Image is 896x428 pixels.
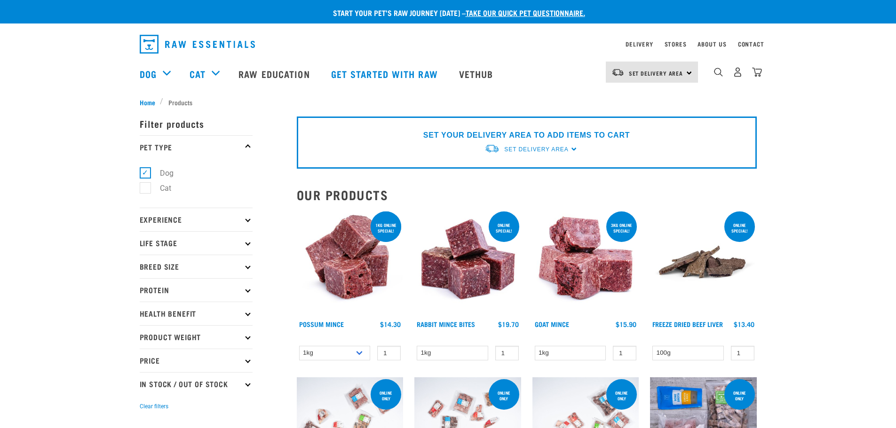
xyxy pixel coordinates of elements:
[297,187,757,202] h2: Our Products
[132,31,764,57] nav: dropdown navigation
[140,97,155,107] span: Home
[698,42,726,46] a: About Us
[140,135,253,159] p: Pet Type
[714,68,723,77] img: home-icon-1@2x.png
[380,320,401,328] div: $14.30
[489,218,519,238] div: ONLINE SPECIAL!
[613,346,636,360] input: 1
[371,386,401,405] div: Online Only
[484,144,500,154] img: van-moving.png
[535,322,569,326] a: Goat Mince
[371,218,401,238] div: 1kg online special!
[629,71,683,75] span: Set Delivery Area
[495,346,519,360] input: 1
[504,146,568,153] span: Set Delivery Area
[140,97,160,107] a: Home
[731,346,754,360] input: 1
[498,320,519,328] div: $19.70
[377,346,401,360] input: 1
[752,67,762,77] img: home-icon@2x.png
[140,67,157,81] a: Dog
[297,210,404,316] img: 1102 Possum Mince 01
[140,372,253,396] p: In Stock / Out Of Stock
[733,67,743,77] img: user.png
[140,208,253,231] p: Experience
[140,325,253,349] p: Product Weight
[606,218,637,238] div: 3kg online special!
[145,167,177,179] label: Dog
[190,67,206,81] a: Cat
[140,402,168,411] button: Clear filters
[611,68,624,77] img: van-moving.png
[734,320,754,328] div: $13.40
[616,320,636,328] div: $15.90
[140,112,253,135] p: Filter products
[652,322,723,326] a: Freeze Dried Beef Liver
[724,218,755,238] div: ONLINE SPECIAL!
[423,130,630,141] p: SET YOUR DELIVERY AREA TO ADD ITEMS TO CART
[665,42,687,46] a: Stores
[322,55,450,93] a: Get started with Raw
[417,322,475,326] a: Rabbit Mince Bites
[724,386,755,405] div: online only
[489,386,519,405] div: Online Only
[140,255,253,278] p: Breed Size
[532,210,639,316] img: 1077 Wild Goat Mince 01
[145,182,175,194] label: Cat
[229,55,321,93] a: Raw Education
[414,210,521,316] img: Whole Minced Rabbit Cubes 01
[140,231,253,255] p: Life Stage
[626,42,653,46] a: Delivery
[140,349,253,372] p: Price
[140,278,253,302] p: Protein
[299,322,344,326] a: Possum Mince
[466,10,585,15] a: take our quick pet questionnaire.
[650,210,757,316] img: Stack Of Freeze Dried Beef Liver For Pets
[140,302,253,325] p: Health Benefit
[606,386,637,405] div: Online Only
[450,55,505,93] a: Vethub
[140,97,757,107] nav: breadcrumbs
[140,35,255,54] img: Raw Essentials Logo
[738,42,764,46] a: Contact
